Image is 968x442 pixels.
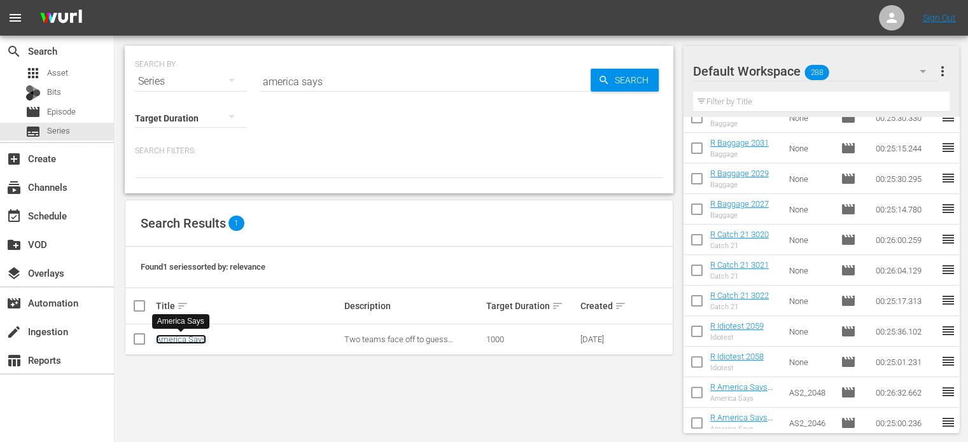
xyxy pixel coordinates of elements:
div: Default Workspace [693,53,939,89]
a: R Catch 21 3022 [710,291,769,300]
a: R Catch 21 3020 [710,230,769,239]
span: reorder [940,323,955,338]
span: reorder [940,140,955,155]
td: None [784,163,835,194]
td: 00:26:32.662 [870,377,940,408]
td: AS2_2048 [784,377,835,408]
span: Search [6,44,22,59]
td: 00:25:00.236 [870,408,940,438]
span: more_vert [934,64,950,79]
div: America Says [157,316,204,327]
span: Search Results [141,216,226,231]
a: R America Says 2048 [710,382,773,401]
div: 1000 [486,335,577,344]
div: Catch 21 [710,272,769,280]
td: None [784,316,835,347]
button: more_vert [934,56,950,86]
span: Episode [840,385,855,400]
span: sort [552,300,563,312]
td: None [784,194,835,224]
div: [DATE] [580,335,624,344]
td: None [784,224,835,255]
a: R Idiotest 2058 [710,352,764,361]
div: Catch 21 [710,303,769,311]
span: movie [25,104,41,120]
span: Asset [47,67,68,79]
td: 00:25:01.231 [870,347,940,377]
span: reorder [940,170,955,186]
span: Create [6,151,22,167]
td: 00:26:04.129 [870,255,940,286]
span: 1 [228,216,244,231]
a: R Catch 21 3021 [710,260,769,270]
div: Catch 21 [710,242,769,250]
div: Baggage [710,150,769,158]
a: R Baggage 2031 [710,138,769,148]
span: Automation [6,296,22,311]
a: R Idiotest 2059 [710,321,764,331]
span: Episode [840,171,855,186]
td: None [784,102,835,133]
span: Episode [840,141,855,156]
span: sort [615,300,626,312]
td: 00:25:30.330 [870,102,940,133]
td: None [784,255,835,286]
div: Created [580,298,624,314]
span: Series [25,124,41,139]
span: Series [47,125,70,137]
span: sort [177,300,188,312]
span: Episode [840,202,855,217]
div: Title [156,298,340,314]
span: Search [610,69,659,92]
td: None [784,347,835,377]
a: R Baggage 2027 [710,199,769,209]
span: reorder [940,109,955,125]
span: Episode [840,110,855,125]
span: 288 [804,59,829,86]
div: Idiotest [710,364,764,372]
div: Target Duration [486,298,577,314]
td: 00:25:36.102 [870,316,940,347]
div: Baggage [710,120,769,128]
span: Episode [840,263,855,278]
span: Asset [25,66,41,81]
div: Description [344,301,482,311]
span: reorder [940,293,955,308]
td: None [784,133,835,163]
a: Sign Out [923,13,956,23]
a: R America Says 2046 [710,413,773,432]
span: Overlays [6,266,22,281]
span: reorder [940,384,955,399]
span: Episode [840,324,855,339]
span: Found 1 series sorted by: relevance [141,262,265,272]
button: Search [591,69,659,92]
span: Episode [840,293,855,308]
div: Bits [25,85,41,100]
td: 00:25:15.244 [870,133,940,163]
div: Idiotest [710,333,764,342]
p: Search Filters: [135,146,663,156]
td: 00:25:30.295 [870,163,940,194]
a: R Baggage 2029 [710,169,769,178]
span: reorder [940,201,955,216]
span: Two teams face off to guess [DEMOGRAPHIC_DATA]' responses to questions; [PERSON_NAME] hosts. [344,335,479,363]
div: Series [135,64,247,99]
img: ans4CAIJ8jUAAAAAAAAAAAAAAAAAAAAAAAAgQb4GAAAAAAAAAAAAAAAAAAAAAAAAJMjXAAAAAAAAAAAAAAAAAAAAAAAAgAT5G... [31,3,92,33]
div: America Says [710,394,779,403]
td: None [784,286,835,316]
span: reorder [940,231,955,247]
span: Episode [840,232,855,247]
span: menu [8,10,23,25]
span: VOD [6,237,22,252]
span: reorder [940,262,955,277]
span: Channels [6,180,22,195]
span: reorder [940,415,955,430]
span: Schedule [6,209,22,224]
td: 00:25:17.313 [870,286,940,316]
div: Baggage [710,181,769,189]
div: America Says [710,425,779,433]
div: Baggage [710,211,769,219]
span: Ingestion [6,324,22,340]
td: AS2_2046 [784,408,835,438]
td: 00:25:14.780 [870,194,940,224]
